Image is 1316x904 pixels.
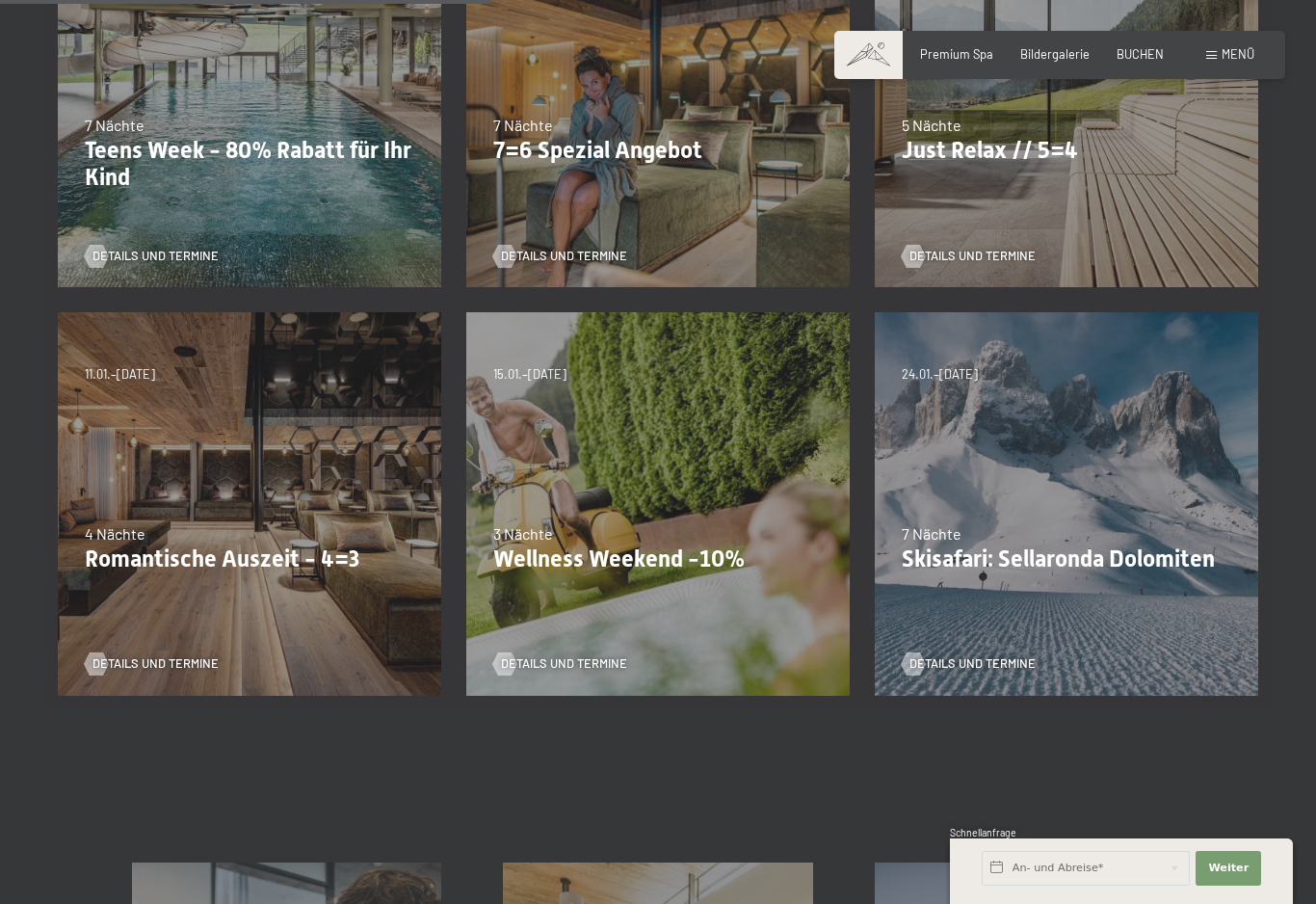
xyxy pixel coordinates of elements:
span: 11.01.–[DATE] [85,366,155,384]
span: Details und Termine [92,655,219,673]
a: Details und Termine [85,655,219,673]
span: 24.01.–[DATE] [902,366,978,384]
a: BUCHEN [1117,46,1164,62]
p: Just Relax // 5=4 [902,137,1231,165]
span: Schnellanfrage [950,827,1016,838]
p: Skisafari: Sellaronda Dolomiten [902,545,1231,573]
button: Weiter [1196,851,1261,886]
span: 7 Nächte [493,116,553,134]
span: Details und Termine [909,248,1036,265]
span: Weiter [1208,861,1249,876]
a: Details und Termine [85,248,219,265]
span: Details und Termine [92,248,219,265]
p: 7=6 Spezial Angebot [493,137,823,165]
p: Romantische Auszeit - 4=3 [85,545,414,573]
span: Menü [1222,46,1254,62]
a: Details und Termine [493,655,627,673]
span: Details und Termine [501,248,627,265]
p: Wellness Weekend -10% [493,545,823,573]
span: 15.01.–[DATE] [493,366,566,384]
a: Details und Termine [493,248,627,265]
a: Details und Termine [902,655,1036,673]
p: Teens Week - 80% Rabatt für Ihr Kind [85,137,414,193]
a: Premium Spa [920,46,993,62]
span: Details und Termine [501,655,627,673]
span: 3 Nächte [493,524,553,543]
a: Details und Termine [902,248,1036,265]
span: 7 Nächte [902,524,961,543]
span: Details und Termine [909,655,1036,673]
a: Bildergalerie [1020,46,1090,62]
span: 7 Nächte [85,116,145,134]
span: 4 Nächte [85,524,145,543]
span: 5 Nächte [902,116,961,134]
